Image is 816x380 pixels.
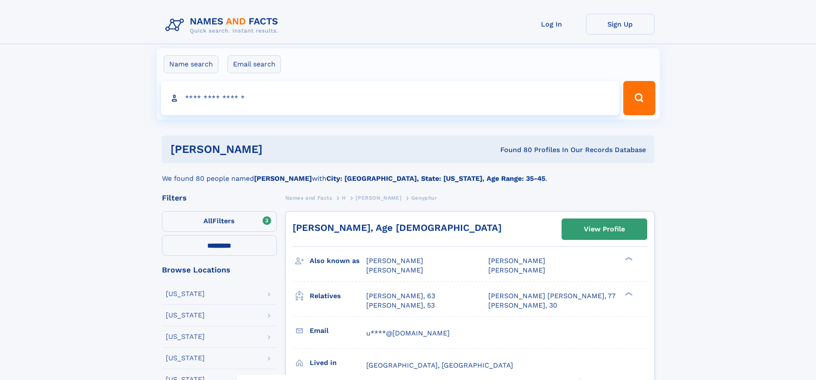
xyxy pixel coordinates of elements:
span: [GEOGRAPHIC_DATA], [GEOGRAPHIC_DATA] [366,361,513,369]
input: search input [161,81,620,115]
a: [PERSON_NAME] [356,192,401,203]
div: We found 80 people named with . [162,163,655,184]
button: Search Button [623,81,655,115]
div: [US_STATE] [166,290,205,297]
span: [PERSON_NAME] [366,266,423,274]
span: Genyphur [411,195,437,201]
a: H [342,192,346,203]
div: Browse Locations [162,266,277,274]
div: ❯ [623,291,633,296]
span: H [342,195,346,201]
div: View Profile [584,219,625,239]
a: [PERSON_NAME], 53 [366,301,435,310]
b: City: [GEOGRAPHIC_DATA], State: [US_STATE], Age Range: 35-45 [326,174,545,183]
div: [US_STATE] [166,333,205,340]
a: [PERSON_NAME], 63 [366,291,435,301]
div: Filters [162,194,277,202]
h3: Relatives [310,289,366,303]
h1: [PERSON_NAME] [170,144,382,155]
span: [PERSON_NAME] [488,257,545,265]
span: All [203,217,212,225]
a: Sign Up [586,14,655,35]
a: View Profile [562,219,647,239]
span: [PERSON_NAME] [356,195,401,201]
a: [PERSON_NAME], Age [DEMOGRAPHIC_DATA] [293,222,502,233]
div: ❯ [623,256,633,262]
div: Found 80 Profiles In Our Records Database [381,145,646,155]
h3: Lived in [310,356,366,370]
h3: Email [310,323,366,338]
a: [PERSON_NAME] [PERSON_NAME], 77 [488,291,616,301]
label: Email search [227,55,281,73]
h3: Also known as [310,254,366,268]
img: Logo Names and Facts [162,14,285,37]
span: [PERSON_NAME] [366,257,423,265]
a: [PERSON_NAME], 30 [488,301,557,310]
div: [US_STATE] [166,355,205,362]
b: [PERSON_NAME] [254,174,312,183]
div: [US_STATE] [166,312,205,319]
span: [PERSON_NAME] [488,266,545,274]
label: Name search [164,55,218,73]
a: Names and Facts [285,192,332,203]
a: Log In [517,14,586,35]
label: Filters [162,211,277,232]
